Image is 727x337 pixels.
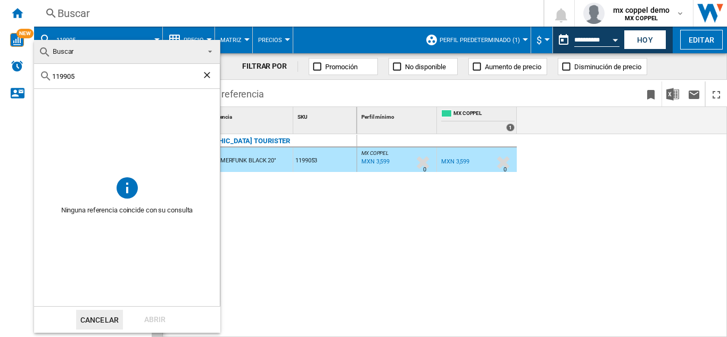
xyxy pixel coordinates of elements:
input: Buscar referencia [52,72,202,80]
ng-md-icon: Borrar búsqueda [202,70,214,83]
span: Ninguna referencia coincide con su consulta [34,200,220,220]
span: Buscar [53,47,73,55]
div: Abrir [131,310,178,330]
button: Cancelar [76,310,123,330]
